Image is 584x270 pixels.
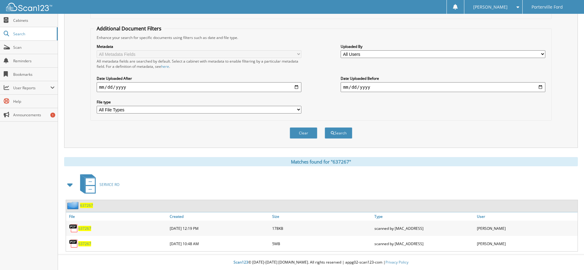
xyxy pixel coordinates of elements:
span: Announcements [13,112,55,118]
div: [DATE] 12:19 PM [168,222,270,234]
span: Search [13,31,54,37]
label: Date Uploaded After [97,76,301,81]
label: File type [97,99,301,105]
a: SERVICE RO [76,172,119,197]
img: PDF.png [69,239,78,248]
span: Reminders [13,58,55,64]
div: [PERSON_NAME] [475,237,578,250]
a: Type [373,212,475,221]
div: [DATE] 10:48 AM [168,237,270,250]
label: Metadata [97,44,301,49]
a: here [161,64,169,69]
input: end [341,82,545,92]
div: Enhance your search for specific documents using filters such as date and file type. [94,35,549,40]
div: All metadata fields are searched by default. Select a cabinet with metadata to enable filtering b... [97,59,301,69]
div: scanned by [MAC_ADDRESS] [373,237,475,250]
div: scanned by [MAC_ADDRESS] [373,222,475,234]
a: User [475,212,578,221]
div: [PERSON_NAME] [475,222,578,234]
span: [PERSON_NAME] [473,5,508,9]
a: 637267 [80,203,93,208]
label: Uploaded By [341,44,545,49]
img: scan123-logo-white.svg [6,3,52,11]
a: 637267 [78,241,91,246]
span: Help [13,99,55,104]
iframe: Chat Widget [553,241,584,270]
div: © [DATE]-[DATE] [DOMAIN_NAME]. All rights reserved | appg02-scan123-com | [58,255,584,270]
span: Cabinets [13,18,55,23]
span: Scan123 [234,260,248,265]
input: start [97,82,301,92]
span: Bookmarks [13,72,55,77]
div: 5MB [271,237,373,250]
button: Clear [290,127,317,139]
span: User Reports [13,85,50,91]
a: File [66,212,168,221]
div: 1 [50,113,55,118]
span: Porterville Ford [532,5,563,9]
a: 637267 [78,226,91,231]
legend: Additional Document Filters [94,25,164,32]
a: Created [168,212,270,221]
span: SERVICE RO [99,182,119,187]
img: PDF.png [69,224,78,233]
span: Scan [13,45,55,50]
button: Search [325,127,352,139]
label: Date Uploaded Before [341,76,545,81]
div: Matches found for "637267" [64,157,578,166]
img: folder2.png [67,202,80,209]
a: Privacy Policy [385,260,408,265]
div: 178KB [271,222,373,234]
a: Size [271,212,373,221]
